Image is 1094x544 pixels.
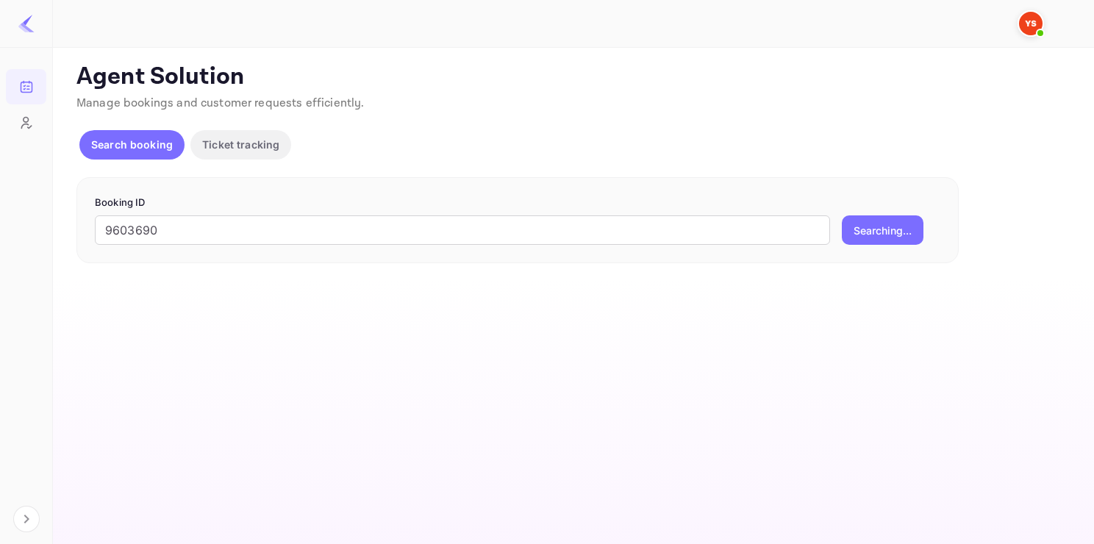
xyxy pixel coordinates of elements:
[76,96,365,111] span: Manage bookings and customer requests efficiently.
[1019,12,1043,35] img: Yandex Support
[18,15,35,32] img: LiteAPI
[76,62,1068,92] p: Agent Solution
[6,105,46,139] a: Customers
[6,69,46,103] a: Bookings
[202,137,279,152] p: Ticket tracking
[842,215,923,245] button: Searching...
[13,506,40,532] button: Expand navigation
[95,196,940,210] p: Booking ID
[95,215,830,245] input: Enter Booking ID (e.g., 63782194)
[91,137,173,152] p: Search booking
